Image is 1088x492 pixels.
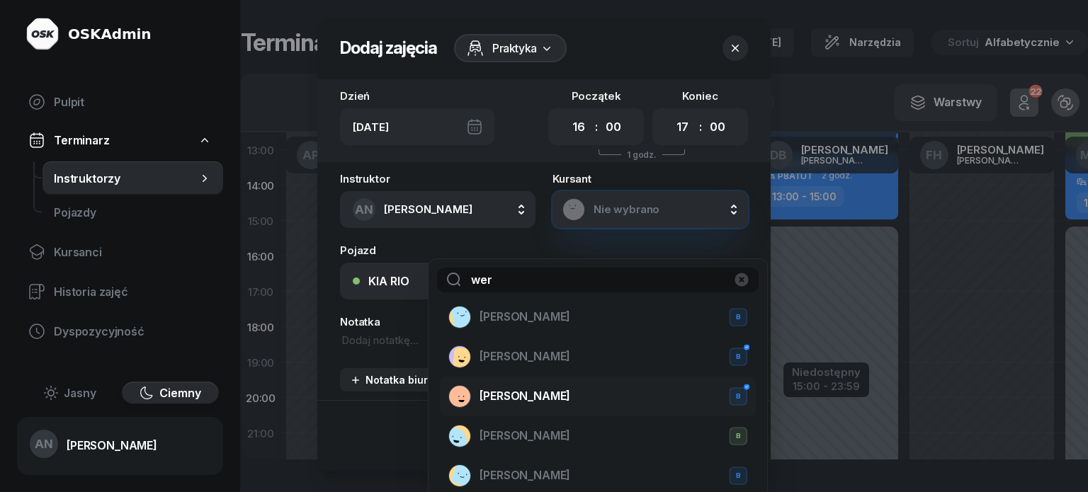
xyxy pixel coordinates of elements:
[355,204,373,216] span: AN
[17,85,223,119] a: Pulpit
[340,263,748,299] button: KIA RIOPO9AY01
[17,235,223,269] a: Kursanci
[122,382,220,404] button: Ciemny
[21,382,119,404] button: Jasny
[384,202,472,216] span: [PERSON_NAME]
[64,387,96,400] span: Jasny
[54,206,212,219] span: Pojazdy
[17,125,223,156] a: Terminarz
[54,172,198,185] span: Instruktorzy
[17,275,223,309] a: Historia zajęć
[594,203,738,216] span: Nie wybrano
[25,17,59,51] img: logo-light@2x.png
[730,427,748,445] button: B
[368,275,409,288] div: KIA RIO
[699,118,702,135] div: :
[730,348,748,366] button: B
[732,311,745,323] div: B
[67,440,157,451] div: [PERSON_NAME]
[480,310,570,324] span: [PERSON_NAME]
[159,387,201,400] span: Ciemny
[54,285,212,299] span: Historia zajęć
[732,350,745,362] div: B
[480,429,570,442] span: [PERSON_NAME]
[54,134,110,147] span: Terminarz
[42,195,223,229] a: Pojazdy
[54,96,212,109] span: Pulpit
[340,37,437,59] h2: Dodaj zajęcia
[480,350,570,363] span: [PERSON_NAME]
[340,191,535,228] button: AN[PERSON_NAME]
[437,268,759,292] input: Szukaj
[730,467,748,485] button: B
[17,314,223,348] a: Dyspozycyjność
[54,325,212,338] span: Dyspozycyjność
[42,161,223,195] a: Instruktorzy
[480,469,570,482] span: [PERSON_NAME]
[492,40,537,57] span: Praktyka
[54,246,212,259] span: Kursanci
[732,390,745,402] div: B
[732,469,745,481] div: B
[480,389,570,403] span: [PERSON_NAME]
[340,368,459,391] button: Notatka biurowa
[732,430,745,442] div: B
[68,24,151,44] div: OSKAdmin
[730,308,748,326] button: B
[35,438,53,450] span: AN
[730,387,748,406] button: B
[350,374,449,386] div: Notatka biurowa
[595,118,598,135] div: :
